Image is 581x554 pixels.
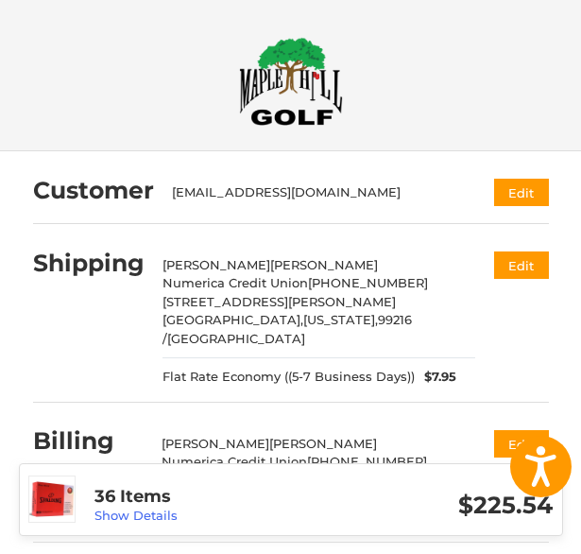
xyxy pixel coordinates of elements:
[162,454,307,469] span: Numerica Credit Union
[303,312,378,327] span: [US_STATE],
[162,368,415,387] span: Flat Rate Economy ((5-7 Business Days))
[162,275,308,290] span: Numerica Credit Union
[94,508,178,523] a: Show Details
[494,430,549,458] button: Edit
[308,275,428,290] span: [PHONE_NUMBER]
[494,179,549,206] button: Edit
[33,176,154,205] h2: Customer
[167,331,305,346] span: [GEOGRAPHIC_DATA]
[162,312,412,346] span: 99216 /
[307,454,427,469] span: [PHONE_NUMBER]
[172,183,457,202] div: [EMAIL_ADDRESS][DOMAIN_NAME]
[323,491,553,520] h3: $225.54
[425,503,581,554] iframe: Google Customer Reviews
[33,426,144,456] h2: Billing
[94,486,324,508] h3: 36 Items
[29,476,75,522] img: Spalding Pure Speed Golf Balls
[239,37,343,126] img: Maple Hill Golf
[162,257,270,272] span: [PERSON_NAME]
[162,294,396,309] span: [STREET_ADDRESS][PERSON_NAME]
[33,249,145,278] h2: Shipping
[162,436,269,451] span: [PERSON_NAME]
[415,368,456,387] span: $7.95
[269,436,377,451] span: [PERSON_NAME]
[494,251,549,279] button: Edit
[162,312,303,327] span: [GEOGRAPHIC_DATA],
[270,257,378,272] span: [PERSON_NAME]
